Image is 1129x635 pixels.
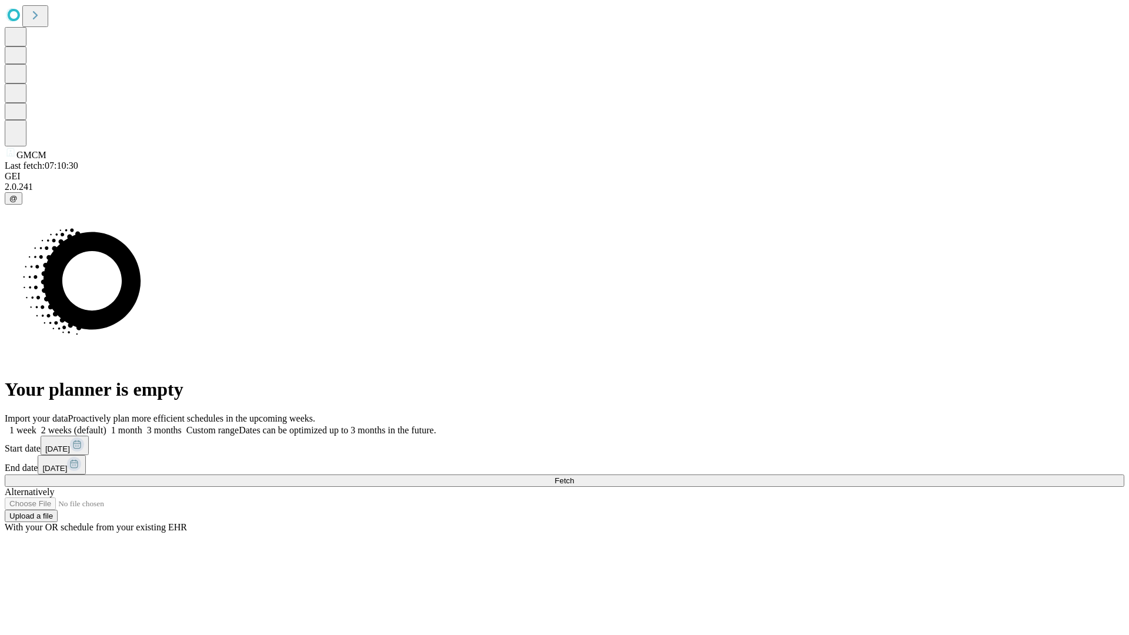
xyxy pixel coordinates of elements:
[5,455,1124,474] div: End date
[41,425,106,435] span: 2 weeks (default)
[5,171,1124,182] div: GEI
[41,436,89,455] button: [DATE]
[239,425,436,435] span: Dates can be optimized up to 3 months in the future.
[5,487,54,497] span: Alternatively
[555,476,574,485] span: Fetch
[5,161,78,171] span: Last fetch: 07:10:30
[9,425,36,435] span: 1 week
[186,425,239,435] span: Custom range
[42,464,67,473] span: [DATE]
[5,510,58,522] button: Upload a file
[5,182,1124,192] div: 2.0.241
[5,474,1124,487] button: Fetch
[147,425,182,435] span: 3 months
[68,413,315,423] span: Proactively plan more efficient schedules in the upcoming weeks.
[16,150,46,160] span: GMCM
[45,444,70,453] span: [DATE]
[111,425,142,435] span: 1 month
[5,436,1124,455] div: Start date
[5,522,187,532] span: With your OR schedule from your existing EHR
[5,379,1124,400] h1: Your planner is empty
[5,192,22,205] button: @
[9,194,18,203] span: @
[5,413,68,423] span: Import your data
[38,455,86,474] button: [DATE]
